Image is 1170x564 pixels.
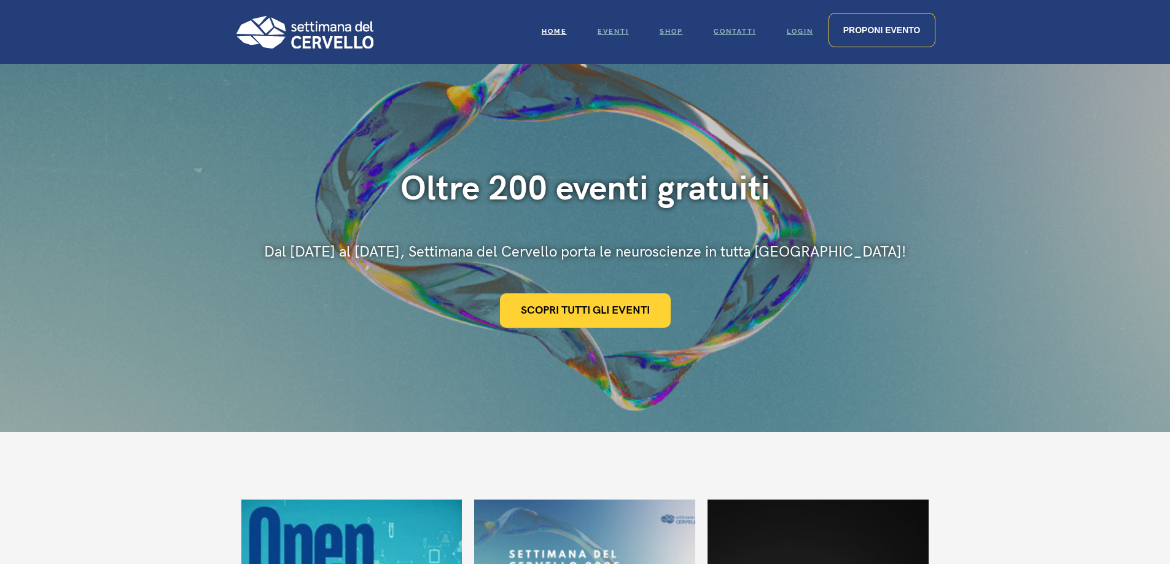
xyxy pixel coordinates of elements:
img: Logo [235,15,373,48]
span: Shop [660,28,683,36]
span: Contatti [714,28,756,36]
span: Proponi evento [843,25,921,35]
span: Login [787,28,813,36]
a: Scopri tutti gli eventi [500,293,671,328]
a: Proponi evento [829,13,935,47]
div: Dal [DATE] al [DATE], Settimana del Cervello porta le neuroscienze in tutta [GEOGRAPHIC_DATA]! [264,242,906,263]
span: Eventi [598,28,629,36]
div: Oltre 200 eventi gratuiti [264,168,906,211]
span: Home [542,28,567,36]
